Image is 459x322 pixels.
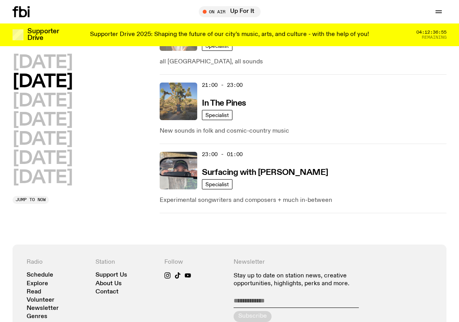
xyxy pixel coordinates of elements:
a: About Us [95,281,122,287]
button: [DATE] [13,54,72,72]
span: Specialist [205,181,229,187]
a: Support Us [95,272,127,278]
button: [DATE] [13,92,72,110]
button: [DATE] [13,150,72,167]
a: In The Pines [202,98,246,108]
h4: Follow [164,259,225,266]
a: Specialist [202,110,232,120]
span: 04:12:36:55 [416,30,446,34]
a: Specialist [202,179,232,189]
button: [DATE] [13,169,72,187]
a: Read [27,289,41,295]
h4: Newsletter [234,259,364,266]
span: 23:00 - 01:00 [202,151,243,158]
a: Newsletter [27,306,59,311]
p: Supporter Drive 2025: Shaping the future of our city’s music, arts, and culture - with the help o... [90,31,369,38]
h3: In The Pines [202,99,246,108]
button: Subscribe [234,311,272,322]
span: Jump to now [16,198,46,202]
a: Surfacing with [PERSON_NAME] [202,167,328,177]
p: all [GEOGRAPHIC_DATA], all sounds [160,57,446,67]
h4: Station [95,259,157,266]
span: Specialist [205,112,229,118]
p: Stay up to date on station news, creative opportunities, highlights, perks and more. [234,272,364,287]
span: Remaining [422,35,446,40]
a: Contact [95,289,119,295]
button: On AirUp For It [199,6,261,17]
img: Johanna stands in the middle distance amongst a desert scene with large cacti and trees. She is w... [160,83,197,120]
button: [DATE] [13,73,72,91]
a: Schedule [27,272,53,278]
h3: Supporter Drive [27,28,59,41]
p: Experimental songwriters and composers + much in-between [160,196,446,205]
button: [DATE] [13,112,72,129]
a: Volunteer [27,297,54,303]
button: Jump to now [13,196,49,204]
a: Genres [27,314,47,320]
span: 21:00 - 23:00 [202,81,243,89]
a: Explore [27,281,48,287]
h4: Radio [27,259,88,266]
p: New sounds in folk and cosmic-country music [160,126,446,136]
button: [DATE] [13,131,72,148]
h3: Surfacing with [PERSON_NAME] [202,169,328,177]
